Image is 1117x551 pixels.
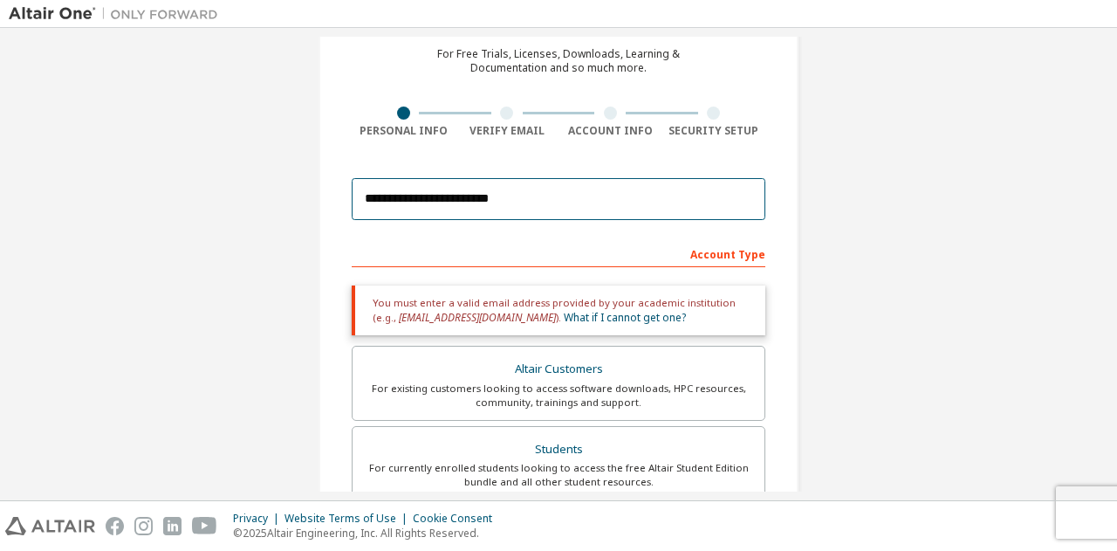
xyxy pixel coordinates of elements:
div: Cookie Consent [413,512,503,526]
img: altair_logo.svg [5,517,95,535]
a: What if I cannot get one? [564,310,686,325]
div: For existing customers looking to access software downloads, HPC resources, community, trainings ... [363,382,754,410]
div: For Free Trials, Licenses, Downloads, Learning & Documentation and so much more. [437,47,680,75]
div: Website Terms of Use [284,512,413,526]
div: Altair Customers [363,357,754,382]
div: For currently enrolled students looking to access the free Altair Student Edition bundle and all ... [363,461,754,489]
div: Account Info [558,124,662,138]
img: instagram.svg [134,517,153,535]
div: Verify Email [456,124,559,138]
div: You must enter a valid email address provided by your academic institution (e.g., ). [352,286,765,335]
div: Security Setup [662,124,766,138]
img: Altair One [9,5,227,23]
img: linkedin.svg [163,517,182,535]
div: Account Type [352,239,765,267]
img: youtube.svg [192,517,217,535]
div: Students [363,437,754,462]
div: Create an Altair One Account [418,16,700,37]
div: Privacy [233,512,284,526]
span: [EMAIL_ADDRESS][DOMAIN_NAME] [399,310,556,325]
img: facebook.svg [106,517,124,535]
p: © 2025 Altair Engineering, Inc. All Rights Reserved. [233,526,503,541]
div: Personal Info [352,124,456,138]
